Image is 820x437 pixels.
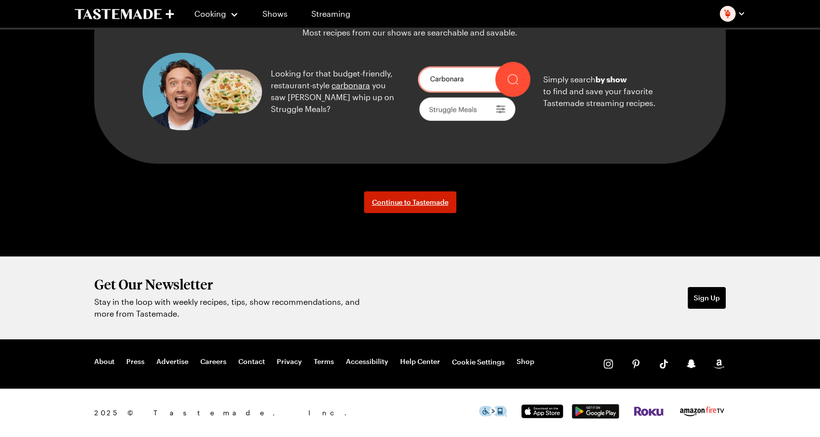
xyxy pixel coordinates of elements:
img: App Store [519,404,566,419]
p: Stay in the loop with weekly recipes, tips, show recommendations, and more from Tastemade. [94,296,366,320]
a: Accessibility [346,357,388,367]
img: Roku [633,406,665,416]
a: Help Center [400,357,440,367]
a: carbonara [332,80,370,90]
a: To Tastemade Home Page [75,8,174,20]
a: Advertise [156,357,188,367]
h2: Get Our Newsletter [94,276,366,292]
a: Privacy [277,357,302,367]
strong: by show [596,74,627,84]
span: Cooking [194,9,226,18]
p: Simply search to find and save your favorite Tastemade streaming recipes. [543,73,677,109]
button: Cookie Settings [452,357,505,367]
img: Profile picture [720,6,736,22]
img: This icon serves as a link to download the Level Access assistive technology app for individuals ... [479,406,507,416]
a: About [94,357,114,367]
a: App Store [519,410,566,420]
img: Google Play [572,404,619,418]
a: Shop [517,357,534,367]
p: Looking for that budget-friendly, restaurant-style you saw [PERSON_NAME] whip up on Struggle Meals? [271,68,402,115]
p: Most recipes from our shows are searchable and savable. [302,27,518,38]
span: Sign Up [694,293,720,303]
span: 2025 © Tastemade, Inc. [94,407,479,418]
img: Amazon Fire TV [678,404,726,418]
a: Google Play [572,411,619,420]
a: Contact [238,357,265,367]
a: Amazon Fire TV [678,410,726,420]
button: Profile picture [720,6,745,22]
a: Careers [200,357,226,367]
button: Sign Up [688,287,726,309]
a: This icon serves as a link to download the Level Access assistive technology app for individuals ... [479,408,507,418]
a: Terms [314,357,334,367]
nav: Footer [94,357,534,367]
a: Roku [633,408,665,418]
a: Press [126,357,145,367]
a: Continue to Tastemade [364,191,456,213]
button: Cooking [194,2,239,26]
span: Continue to Tastemade [372,197,448,207]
